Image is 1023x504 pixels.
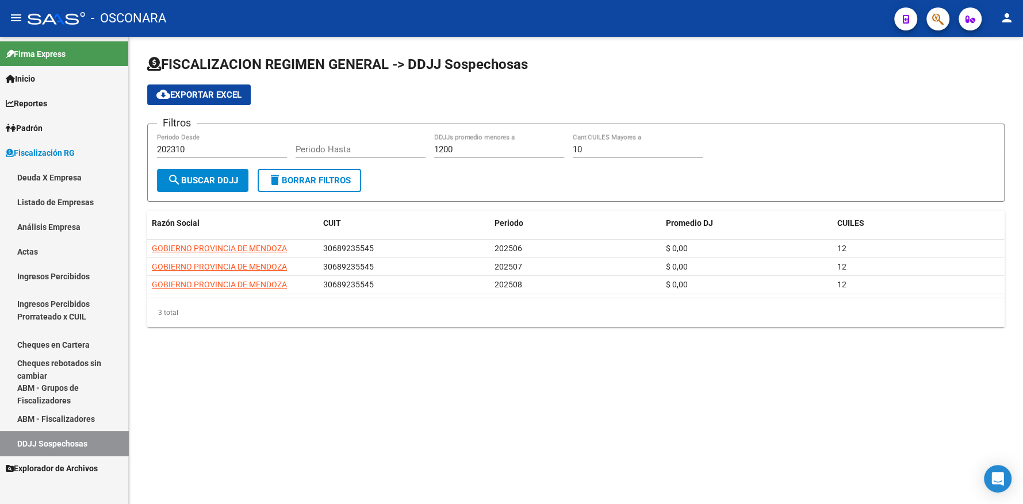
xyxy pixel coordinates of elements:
span: 30689235545 [323,244,374,253]
mat-icon: menu [9,11,23,25]
span: Promedio DJ [666,218,713,228]
span: Firma Express [6,48,66,60]
span: 12 [837,262,846,271]
span: Borrar Filtros [268,175,351,186]
span: 30689235545 [323,280,374,289]
button: Exportar EXCEL [147,84,251,105]
span: Padrón [6,122,43,134]
span: Explorador de Archivos [6,462,98,475]
datatable-header-cell: CUIT [319,211,490,236]
span: 202507 [495,262,522,271]
span: CUILES [837,218,864,228]
span: - OSCONARA [91,6,166,31]
span: Reportes [6,97,47,110]
mat-icon: search [167,173,181,187]
span: GOBIERNO PROVINCIA DE MENDOZA [152,262,287,271]
span: CUIT [323,218,341,228]
span: FISCALIZACION REGIMEN GENERAL -> DDJJ Sospechosas [147,56,528,72]
button: Buscar DDJJ [157,169,248,192]
span: Inicio [6,72,35,85]
div: Open Intercom Messenger [984,465,1011,493]
span: $ 0,00 [666,262,688,271]
button: Borrar Filtros [258,169,361,192]
span: Fiscalización RG [6,147,75,159]
span: GOBIERNO PROVINCIA DE MENDOZA [152,244,287,253]
mat-icon: person [1000,11,1014,25]
span: $ 0,00 [666,244,688,253]
span: $ 0,00 [666,280,688,289]
datatable-header-cell: Periodo [490,211,661,236]
span: Razón Social [152,218,200,228]
div: 3 total [147,298,1005,327]
span: 202506 [495,244,522,253]
datatable-header-cell: CUILES [833,211,1004,236]
datatable-header-cell: Razón Social [147,211,319,236]
span: 12 [837,280,846,289]
span: 30689235545 [323,262,374,271]
span: 202508 [495,280,522,289]
h3: Filtros [157,115,197,131]
span: 12 [837,244,846,253]
span: Exportar EXCEL [156,90,242,100]
span: Buscar DDJJ [167,175,238,186]
span: GOBIERNO PROVINCIA DE MENDOZA [152,280,287,289]
datatable-header-cell: Promedio DJ [661,211,833,236]
mat-icon: cloud_download [156,87,170,101]
mat-icon: delete [268,173,282,187]
span: Periodo [495,218,523,228]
